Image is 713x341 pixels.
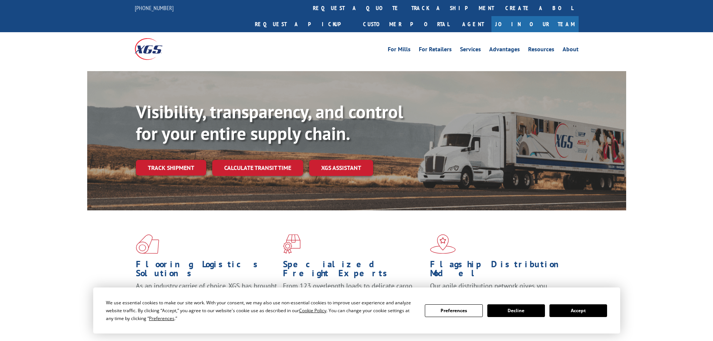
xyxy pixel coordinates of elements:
[491,16,579,32] a: Join Our Team
[212,160,303,176] a: Calculate transit time
[563,46,579,55] a: About
[136,281,277,308] span: As an industry carrier of choice, XGS has brought innovation and dedication to flooring logistics...
[135,4,174,12] a: [PHONE_NUMBER]
[309,160,373,176] a: XGS ASSISTANT
[136,260,277,281] h1: Flooring Logistics Solutions
[460,46,481,55] a: Services
[528,46,554,55] a: Resources
[283,234,301,254] img: xgs-icon-focused-on-flooring-red
[136,100,403,145] b: Visibility, transparency, and control for your entire supply chain.
[149,315,174,322] span: Preferences
[93,287,620,334] div: Cookie Consent Prompt
[249,16,357,32] a: Request a pickup
[549,304,607,317] button: Accept
[136,234,159,254] img: xgs-icon-total-supply-chain-intelligence-red
[487,304,545,317] button: Decline
[136,160,206,176] a: Track shipment
[357,16,455,32] a: Customer Portal
[430,234,456,254] img: xgs-icon-flagship-distribution-model-red
[455,16,491,32] a: Agent
[283,260,424,281] h1: Specialized Freight Experts
[106,299,416,322] div: We use essential cookies to make our site work. With your consent, we may also use non-essential ...
[430,260,572,281] h1: Flagship Distribution Model
[430,281,568,299] span: Our agile distribution network gives you nationwide inventory management on demand.
[299,307,326,314] span: Cookie Policy
[425,304,482,317] button: Preferences
[419,46,452,55] a: For Retailers
[283,281,424,315] p: From 123 overlength loads to delicate cargo, our experienced staff knows the best way to move you...
[489,46,520,55] a: Advantages
[388,46,411,55] a: For Mills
